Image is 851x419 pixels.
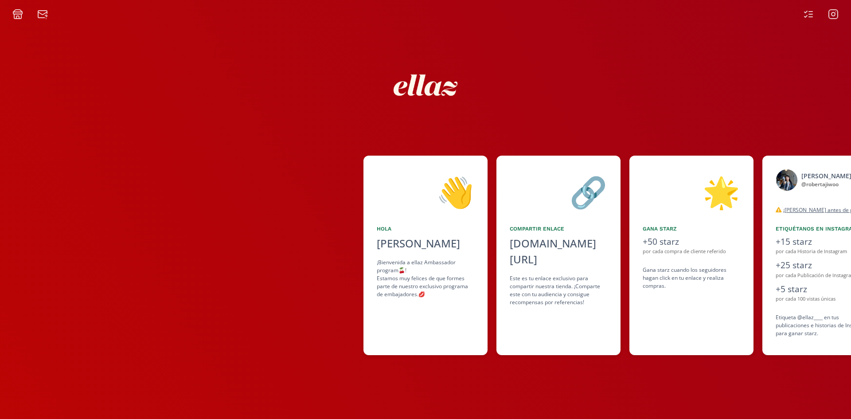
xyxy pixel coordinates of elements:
div: Este es tu enlace exclusivo para compartir nuestra tienda. ¡Comparte este con tu audiencia y cons... [510,274,607,306]
div: [DOMAIN_NAME][URL] [510,235,607,267]
div: 👋 [377,169,474,214]
div: Hola [377,225,474,233]
div: ¡Bienvenida a ellaz Ambassador program🍒! Estamos muy felices de que formes parte de nuestro exclu... [377,258,474,298]
div: +50 starz [643,235,740,248]
div: 🌟 [643,169,740,214]
img: 524810648_18520113457031687_8089223174440955574_n.jpg [776,169,798,191]
div: [PERSON_NAME] [377,235,474,251]
div: por cada compra de cliente referido [643,248,740,255]
div: Gana starz cuando los seguidores hagan click en tu enlace y realiza compras . [643,266,740,290]
div: 🔗 [510,169,607,214]
div: Compartir Enlace [510,225,607,233]
img: nKmKAABZpYV7 [386,45,465,125]
div: Gana starz [643,225,740,233]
